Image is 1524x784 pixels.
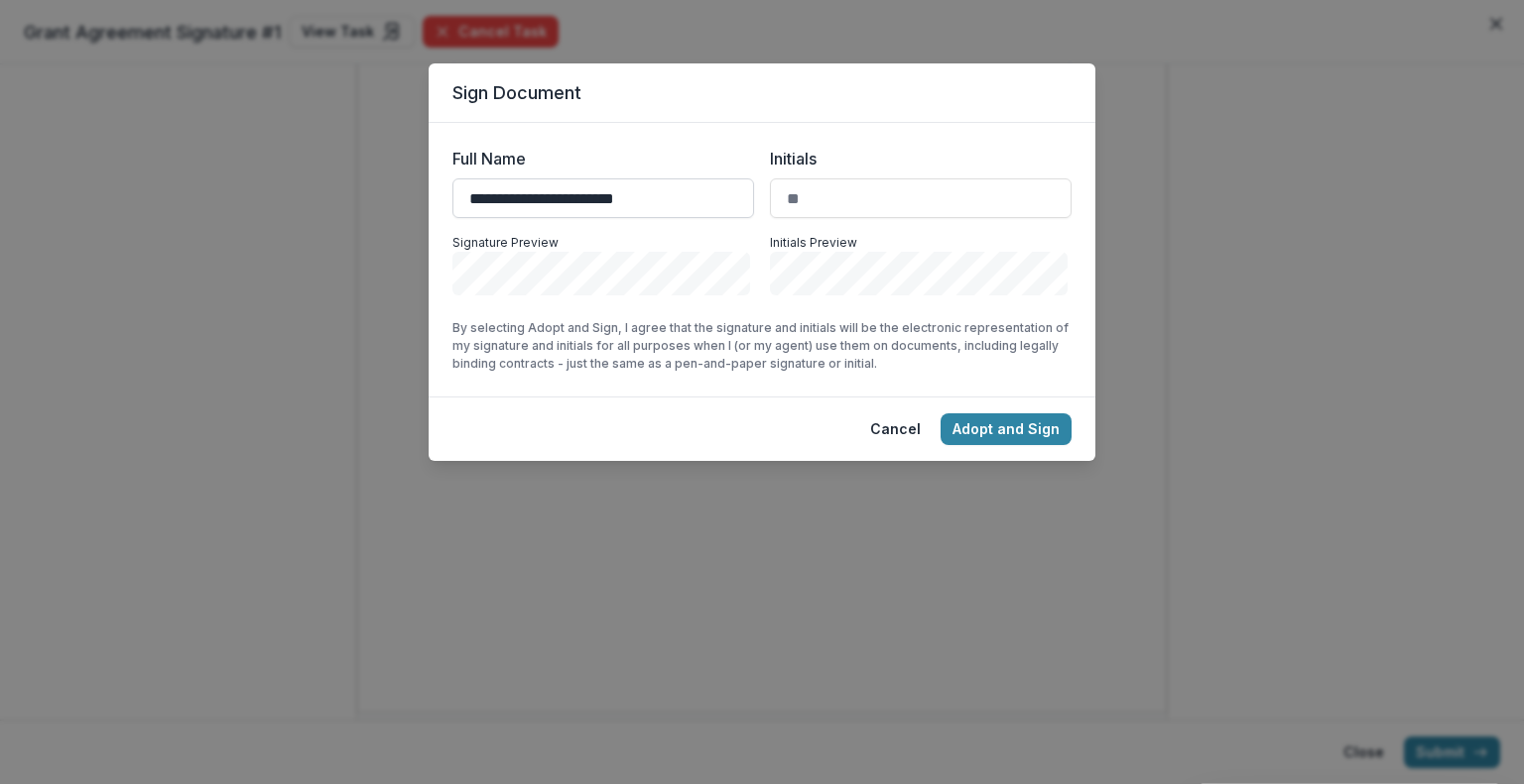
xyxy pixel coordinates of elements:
p: By selecting Adopt and Sign, I agree that the signature and initials will be the electronic repre... [452,319,1072,373]
label: Full Name [452,147,742,170]
label: Initials [770,147,1060,170]
p: Signature Preview [452,234,754,252]
header: Sign Document [429,63,1095,123]
button: Cancel [858,413,933,445]
button: Adopt and Sign [941,413,1072,445]
p: Initials Preview [770,234,1072,252]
